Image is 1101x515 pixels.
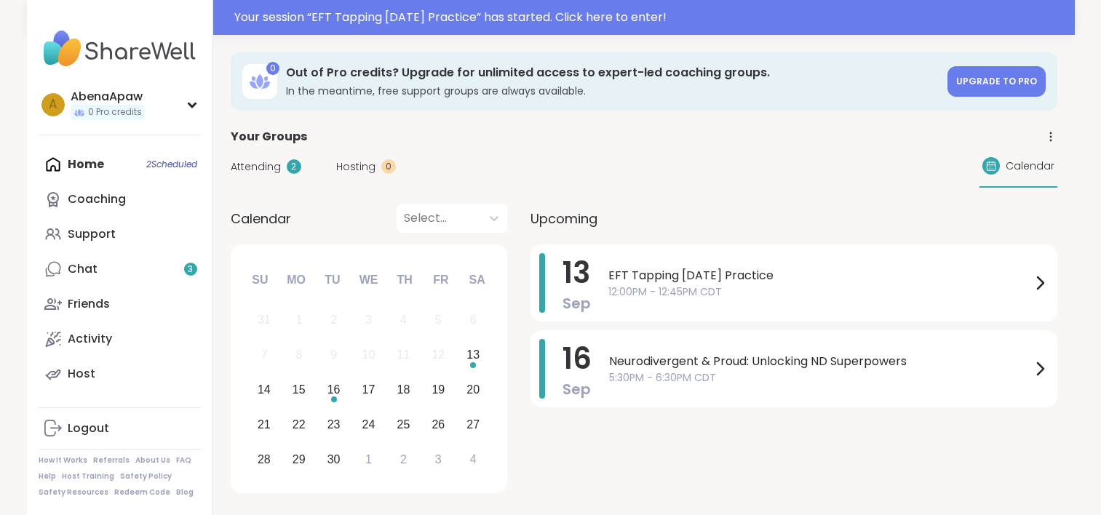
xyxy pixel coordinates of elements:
[234,9,1066,26] div: Your session “ EFT Tapping [DATE] Practice ” has started. Click here to enter!
[530,209,597,228] span: Upcoming
[352,264,384,296] div: We
[563,379,591,399] span: Sep
[231,128,307,145] span: Your Groups
[39,356,201,391] a: Host
[353,375,384,406] div: Choose Wednesday, September 17th, 2025
[293,415,306,434] div: 22
[62,471,114,482] a: Host Training
[400,450,407,469] div: 2
[176,455,191,466] a: FAQ
[286,84,939,98] h3: In the meantime, free support groups are always available.
[461,264,493,296] div: Sa
[336,159,375,175] span: Hosting
[114,487,170,498] a: Redeem Code
[609,353,1031,370] span: Neurodivergent & Proud: Unlocking ND Superpowers
[49,95,57,114] span: A
[608,267,1031,284] span: EFT Tapping [DATE] Practice
[397,415,410,434] div: 25
[458,444,489,475] div: Choose Saturday, October 4th, 2025
[39,217,201,252] a: Support
[258,450,271,469] div: 28
[39,287,201,322] a: Friends
[39,471,56,482] a: Help
[609,370,1031,386] span: 5:30PM - 6:30PM CDT
[362,345,375,364] div: 10
[249,375,280,406] div: Choose Sunday, September 14th, 2025
[39,455,87,466] a: How It Works
[188,263,193,276] span: 3
[293,450,306,469] div: 29
[283,409,314,440] div: Choose Monday, September 22nd, 2025
[68,420,109,436] div: Logout
[295,310,302,330] div: 1
[39,487,108,498] a: Safety Resources
[68,191,126,207] div: Coaching
[247,303,490,476] div: month 2025-09
[458,375,489,406] div: Choose Saturday, September 20th, 2025
[563,338,592,379] span: 16
[563,252,590,293] span: 13
[286,65,939,81] h3: Out of Pro credits? Upgrade for unlimited access to expert-led coaching groups.
[266,62,279,75] div: 0
[68,261,98,277] div: Chat
[1006,159,1054,174] span: Calendar
[470,310,477,330] div: 6
[423,409,454,440] div: Choose Friday, September 26th, 2025
[563,293,591,314] span: Sep
[68,366,95,382] div: Host
[388,340,419,371] div: Not available Thursday, September 11th, 2025
[435,450,442,469] div: 3
[231,209,291,228] span: Calendar
[318,444,349,475] div: Choose Tuesday, September 30th, 2025
[397,380,410,399] div: 18
[327,450,341,469] div: 30
[39,411,201,446] a: Logout
[400,310,407,330] div: 4
[458,409,489,440] div: Choose Saturday, September 27th, 2025
[39,23,201,74] img: ShareWell Nav Logo
[280,264,312,296] div: Mo
[423,340,454,371] div: Not available Friday, September 12th, 2025
[71,89,145,105] div: AbenaApaw
[176,487,194,498] a: Blog
[293,380,306,399] div: 15
[258,380,271,399] div: 14
[458,340,489,371] div: Choose Saturday, September 13th, 2025
[68,296,110,312] div: Friends
[39,322,201,356] a: Activity
[318,409,349,440] div: Choose Tuesday, September 23rd, 2025
[466,415,480,434] div: 27
[470,450,477,469] div: 4
[353,409,384,440] div: Choose Wednesday, September 24th, 2025
[283,444,314,475] div: Choose Monday, September 29th, 2025
[365,310,372,330] div: 3
[287,159,301,174] div: 2
[423,444,454,475] div: Choose Friday, October 3rd, 2025
[249,409,280,440] div: Choose Sunday, September 21st, 2025
[947,66,1046,97] a: Upgrade to Pro
[362,380,375,399] div: 17
[353,444,384,475] div: Choose Wednesday, October 1st, 2025
[458,305,489,336] div: Not available Saturday, September 6th, 2025
[362,415,375,434] div: 24
[258,310,271,330] div: 31
[39,182,201,217] a: Coaching
[423,375,454,406] div: Choose Friday, September 19th, 2025
[249,305,280,336] div: Not available Sunday, August 31st, 2025
[318,375,349,406] div: Choose Tuesday, September 16th, 2025
[120,471,172,482] a: Safety Policy
[258,415,271,434] div: 21
[261,345,267,364] div: 7
[353,305,384,336] div: Not available Wednesday, September 3rd, 2025
[389,264,421,296] div: Th
[423,305,454,336] div: Not available Friday, September 5th, 2025
[231,159,281,175] span: Attending
[466,345,480,364] div: 13
[388,444,419,475] div: Choose Thursday, October 2nd, 2025
[397,345,410,364] div: 11
[388,375,419,406] div: Choose Thursday, September 18th, 2025
[68,226,116,242] div: Support
[327,415,341,434] div: 23
[425,264,457,296] div: Fr
[435,310,442,330] div: 5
